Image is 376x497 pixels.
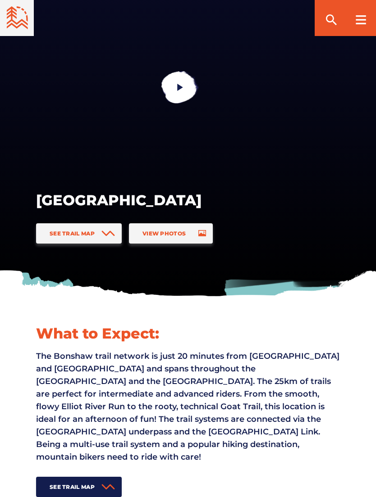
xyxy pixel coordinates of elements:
ion-icon: play [176,83,185,92]
span: The Bonshaw trail network is just 20 minutes from [GEOGRAPHIC_DATA] and [GEOGRAPHIC_DATA] and spa... [36,351,339,462]
a: See Trail Map [36,477,122,497]
h1: What to Expect: [36,324,340,343]
span: See Trail Map [50,230,95,237]
a: See Trail Map [36,223,122,244]
span: See Trail Map [50,483,95,490]
h1: [GEOGRAPHIC_DATA] [36,191,334,210]
a: View Photos [129,223,213,244]
span: View Photos [142,230,186,237]
ion-icon: search [324,13,339,27]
